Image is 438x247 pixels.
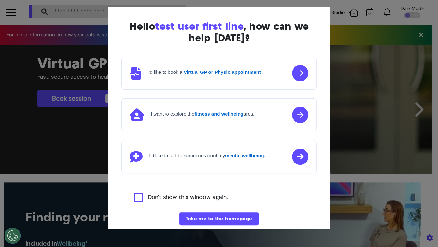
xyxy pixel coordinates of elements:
button: Open Preferences [5,228,21,244]
strong: Virtual GP or Physio appointment [184,69,261,75]
strong: fitness and wellbeing [194,111,243,117]
div: Hello , how can we help [DATE]? [121,20,317,44]
button: Take me to the homepage [179,212,259,225]
h4: I'd like to book a [147,69,261,75]
strong: mental wellbeing. [225,153,265,158]
h4: I want to explore the area. [151,111,254,117]
input: Agree to privacy policy [134,193,143,202]
span: test user first line [155,20,243,32]
label: Don't show this window again. [148,193,228,202]
h4: I'd like to talk to someone about my [149,153,265,159]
